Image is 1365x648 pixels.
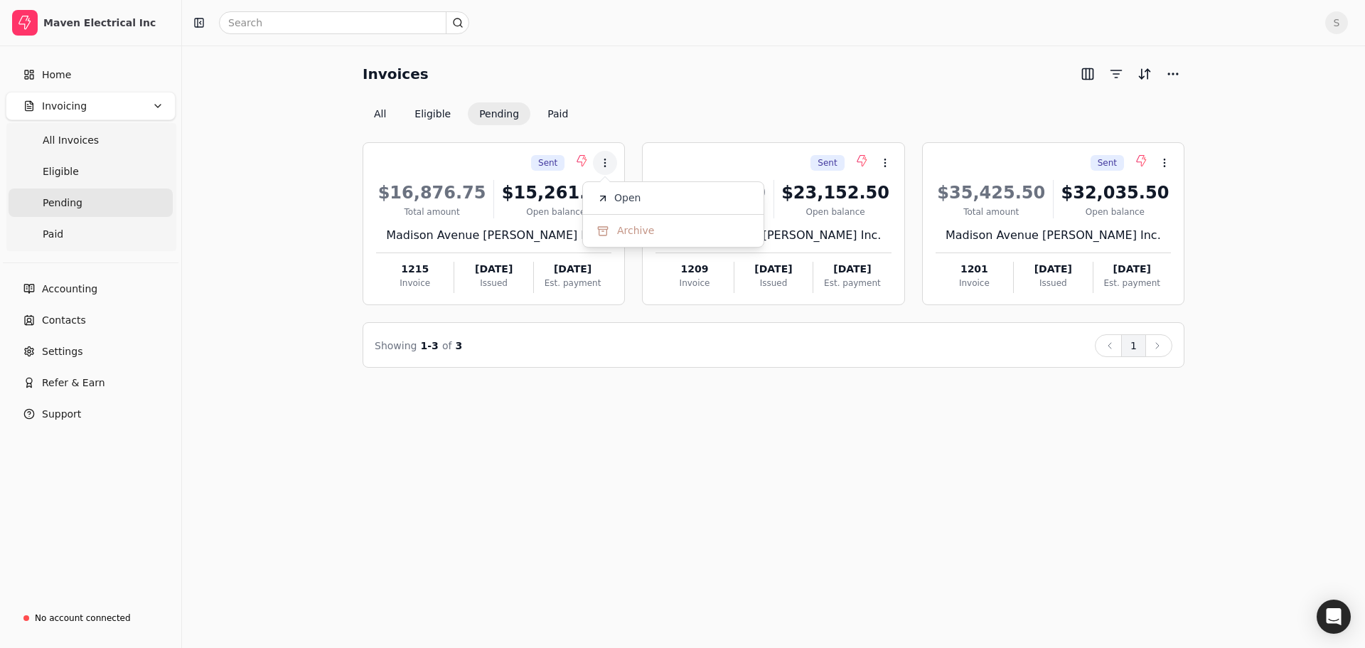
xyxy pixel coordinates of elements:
span: Home [42,68,71,83]
div: [DATE] [454,262,532,277]
div: Est. payment [534,277,611,290]
button: Support [6,400,176,428]
span: Pending [43,196,82,211]
div: Open balance [780,206,892,218]
div: Invoice [655,277,733,290]
span: Refer & Earn [42,376,105,391]
span: Accounting [42,282,97,297]
div: Total amount [376,206,488,218]
a: Pending [9,188,173,217]
button: Invoicing [6,92,176,120]
div: Maven Electrical Inc [43,16,169,30]
div: [DATE] [1093,262,1171,277]
div: Open Intercom Messenger [1317,600,1351,634]
div: [DATE] [813,262,891,277]
a: Eligible [9,157,173,186]
span: Archive [617,223,654,238]
h2: Invoices [363,63,429,85]
input: Search [219,11,469,34]
button: Eligible [403,102,462,125]
a: Paid [9,220,173,248]
span: Invoicing [42,99,87,114]
div: Open balance [1059,206,1171,218]
button: All [363,102,397,125]
div: 1209 [655,262,733,277]
div: $35,425.50 [936,180,1047,206]
div: $23,152.50 [780,180,892,206]
div: Issued [454,277,532,290]
div: 1215 [376,262,454,277]
div: Est. payment [813,277,891,290]
span: 3 [456,340,463,351]
button: 1 [1121,334,1146,357]
span: Open [614,191,641,206]
div: Total amount [936,206,1047,218]
button: Refer & Earn [6,368,176,397]
a: Accounting [6,275,176,303]
div: 1201 [936,262,1013,277]
button: Pending [468,102,530,125]
div: Invoice [936,277,1013,290]
div: Madison Avenue [PERSON_NAME] Inc. [655,227,891,244]
span: 1 - 3 [421,340,439,351]
div: [DATE] [534,262,611,277]
span: All Invoices [43,133,99,148]
button: More [1162,63,1184,85]
span: Sent [818,156,837,169]
div: No account connected [35,612,131,625]
a: Home [6,60,176,89]
div: $25,602.50 [655,180,767,206]
a: No account connected [6,605,176,631]
span: Paid [43,227,63,242]
div: Invoice filter options [363,102,579,125]
div: Issued [734,277,813,290]
span: Settings [42,344,82,359]
div: Open balance [500,206,611,218]
div: Invoice [376,277,454,290]
div: Est. payment [1093,277,1171,290]
span: Contacts [42,313,86,328]
div: [DATE] [1014,262,1092,277]
div: $32,035.50 [1059,180,1171,206]
div: $16,876.75 [376,180,488,206]
span: Sent [1098,156,1117,169]
a: Contacts [6,306,176,334]
button: Sort [1133,63,1156,85]
span: Sent [538,156,557,169]
div: [DATE] [734,262,813,277]
span: of [442,340,452,351]
a: Settings [6,337,176,366]
a: All Invoices [9,126,173,154]
div: Madison Avenue [PERSON_NAME] Inc. [936,227,1171,244]
span: Support [42,407,81,422]
button: S [1325,11,1348,34]
span: Eligible [43,164,79,179]
div: Madison Avenue [PERSON_NAME] Inc. [376,227,611,244]
div: Issued [1014,277,1092,290]
div: $15,261.75 [500,180,611,206]
span: Showing [375,340,417,351]
button: Paid [536,102,579,125]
